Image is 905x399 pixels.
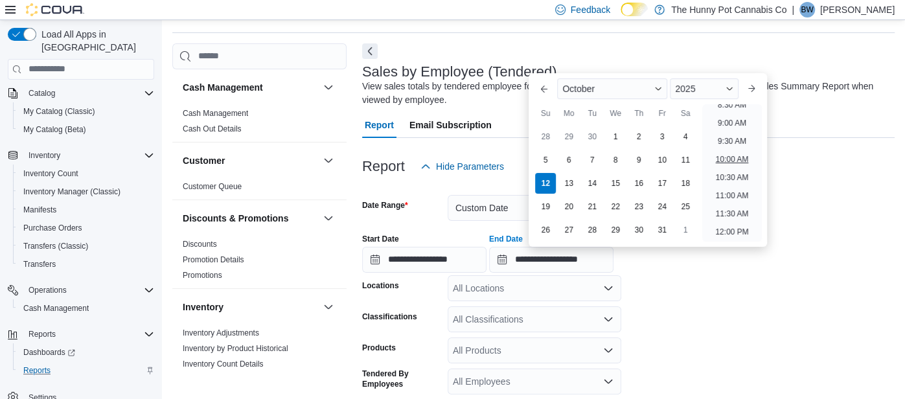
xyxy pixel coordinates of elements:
[582,173,602,194] div: day-14
[172,179,347,199] div: Customer
[26,3,84,16] img: Cova
[23,148,65,163] button: Inventory
[13,102,159,120] button: My Catalog (Classic)
[652,150,672,170] div: day-10
[23,365,51,376] span: Reports
[183,343,288,354] span: Inventory by Product Historical
[321,153,336,168] button: Customer
[321,211,336,226] button: Discounts & Promotions
[362,80,888,107] div: View sales totals by tendered employee for a specified date range. This report is equivalent to t...
[710,188,753,203] li: 11:00 AM
[415,154,509,179] button: Hide Parameters
[172,106,347,142] div: Cash Management
[183,255,244,264] a: Promotion Details
[710,152,753,167] li: 10:00 AM
[13,299,159,317] button: Cash Management
[3,146,159,165] button: Inventory
[652,103,672,124] div: Fr
[13,255,159,273] button: Transfers
[535,220,556,240] div: day-26
[183,328,259,338] span: Inventory Adjustments
[36,28,154,54] span: Load All Apps in [GEOGRAPHIC_DATA]
[183,270,222,280] span: Promotions
[3,84,159,102] button: Catalog
[605,220,626,240] div: day-29
[362,234,399,244] label: Start Date
[183,81,263,94] h3: Cash Management
[362,43,378,59] button: Next
[18,220,154,236] span: Purchase Orders
[13,361,159,380] button: Reports
[652,196,672,217] div: day-24
[23,326,154,342] span: Reports
[18,202,154,218] span: Manifests
[489,247,613,273] input: Press the down key to enter a popover containing a calendar. Press the escape key to close the po...
[3,325,159,343] button: Reports
[23,205,56,215] span: Manifests
[23,85,60,101] button: Catalog
[23,326,61,342] button: Reports
[558,126,579,147] div: day-29
[710,206,753,222] li: 11:30 AM
[18,104,154,119] span: My Catalog (Classic)
[675,84,695,94] span: 2025
[670,78,738,99] div: Button. Open the year selector. 2025 is currently selected.
[18,256,154,272] span: Transfers
[582,126,602,147] div: day-30
[18,238,154,254] span: Transfers (Classic)
[792,2,794,17] p: |
[535,150,556,170] div: day-5
[489,234,523,244] label: End Date
[741,78,762,99] button: Next month
[362,369,442,389] label: Tendered By Employees
[582,220,602,240] div: day-28
[362,64,557,80] h3: Sales by Employee (Tendered)
[628,103,649,124] div: Th
[183,108,248,119] span: Cash Management
[675,150,696,170] div: day-11
[18,122,154,137] span: My Catalog (Beta)
[675,173,696,194] div: day-18
[23,259,56,269] span: Transfers
[321,80,336,95] button: Cash Management
[18,184,154,199] span: Inventory Manager (Classic)
[183,301,223,313] h3: Inventory
[23,85,154,101] span: Catalog
[13,165,159,183] button: Inventory Count
[628,196,649,217] div: day-23
[18,301,154,316] span: Cash Management
[535,196,556,217] div: day-19
[675,103,696,124] div: Sa
[183,124,242,134] span: Cash Out Details
[183,181,242,192] span: Customer Queue
[13,219,159,237] button: Purchase Orders
[710,170,753,185] li: 10:30 AM
[362,280,399,291] label: Locations
[18,220,87,236] a: Purchase Orders
[183,359,264,369] a: Inventory Count Details
[799,2,815,17] div: Bonnie Wong
[535,126,556,147] div: day-28
[621,16,621,17] span: Dark Mode
[702,104,761,242] ul: Time
[29,150,60,161] span: Inventory
[558,220,579,240] div: day-27
[628,150,649,170] div: day-9
[582,103,602,124] div: Tu
[652,173,672,194] div: day-17
[603,314,613,325] button: Open list of options
[534,78,555,99] button: Previous Month
[172,236,347,288] div: Discounts & Promotions
[535,173,556,194] div: day-12
[29,329,56,339] span: Reports
[603,283,613,293] button: Open list of options
[13,120,159,139] button: My Catalog (Beta)
[18,184,126,199] a: Inventory Manager (Classic)
[582,196,602,217] div: day-21
[321,299,336,315] button: Inventory
[675,196,696,217] div: day-25
[13,237,159,255] button: Transfers (Classic)
[183,344,288,353] a: Inventory by Product Historical
[603,345,613,356] button: Open list of options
